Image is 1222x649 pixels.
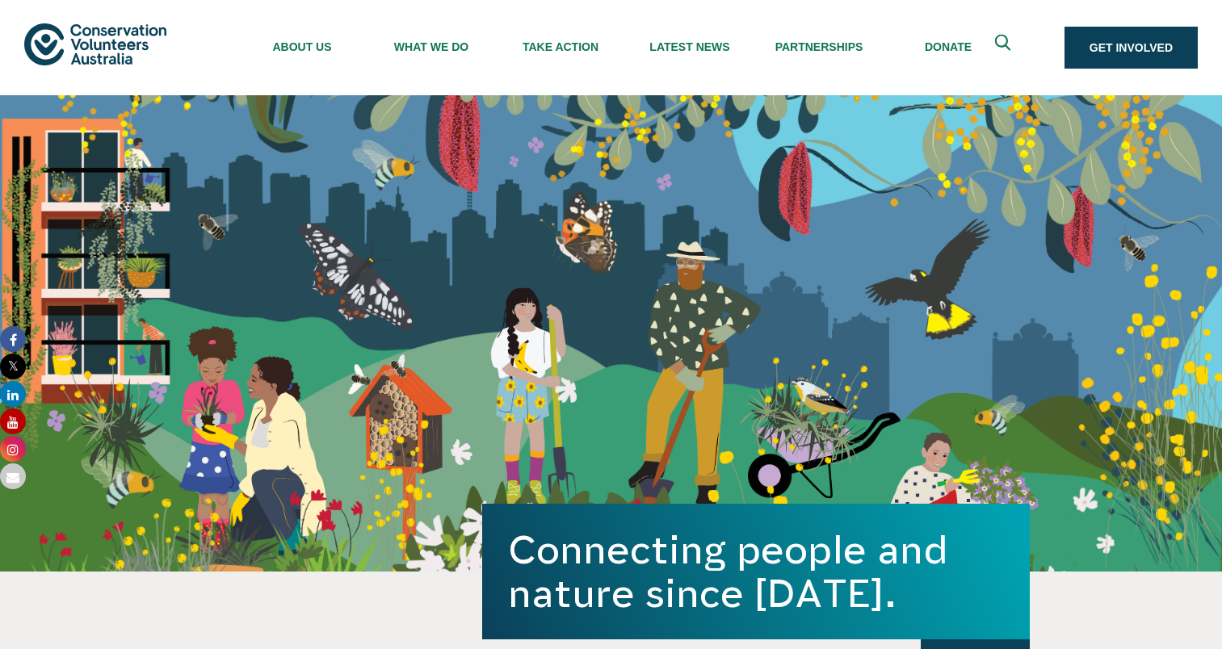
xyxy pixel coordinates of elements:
[496,40,625,53] span: Take Action
[985,28,1024,67] button: Expand search box Close search box
[1065,27,1198,69] a: Get Involved
[237,40,367,53] span: About Us
[884,40,1013,53] span: Donate
[367,40,496,53] span: What We Do
[994,35,1014,61] span: Expand search box
[625,40,754,53] span: Latest News
[24,23,166,65] img: logo.svg
[508,528,1004,615] h1: Connecting people and nature since [DATE].
[754,40,884,53] span: Partnerships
